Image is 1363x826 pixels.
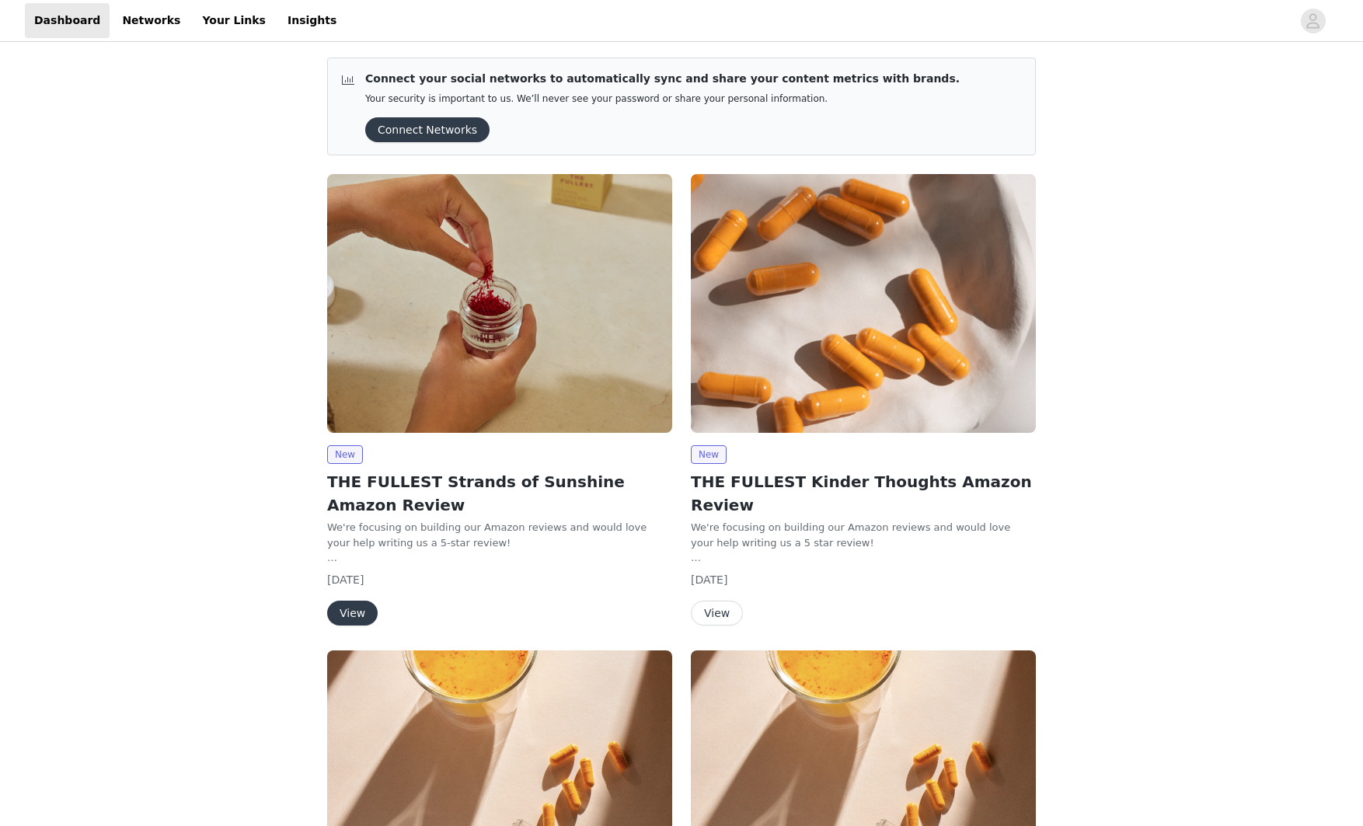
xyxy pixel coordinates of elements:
div: avatar [1305,9,1320,33]
img: THE FULLEST [327,174,672,433]
span: New [327,445,363,464]
a: Dashboard [25,3,110,38]
button: Connect Networks [365,117,490,142]
a: View [327,608,378,619]
a: Networks [113,3,190,38]
p: We're focusing on building our Amazon reviews and would love your help writing us a 5 star review! [691,520,1036,550]
span: New [691,445,727,464]
a: View [691,608,743,619]
button: View [691,601,743,626]
h2: THE FULLEST Strands of Sunshine Amazon Review [327,470,672,517]
a: Your Links [193,3,275,38]
a: Insights [278,3,346,38]
button: View [327,601,378,626]
p: Connect your social networks to automatically sync and share your content metrics with brands. [365,71,960,87]
p: We're focusing on building our Amazon reviews and would love your help writing us a 5-star review! [327,520,672,550]
h2: THE FULLEST Kinder Thoughts Amazon Review [691,470,1036,517]
span: [DATE] [327,573,364,586]
img: THE FULLEST [691,174,1036,433]
span: [DATE] [691,573,727,586]
p: Your security is important to us. We’ll never see your password or share your personal information. [365,93,960,105]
